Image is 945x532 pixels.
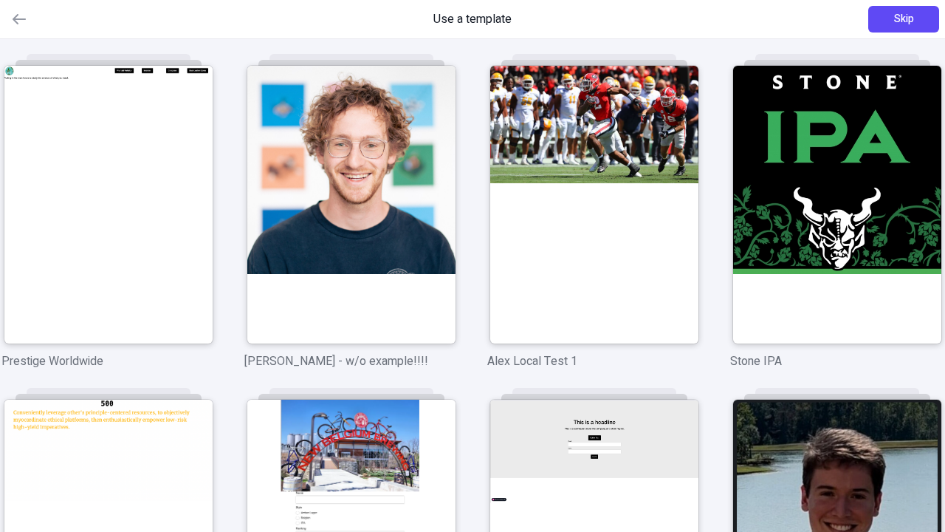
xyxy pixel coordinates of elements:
button: Skip [868,6,939,33]
p: Stone IPA [730,352,944,370]
span: Use a template [433,10,512,28]
span: Skip [894,11,914,27]
p: Prestige Worldwide [1,352,215,370]
p: [PERSON_NAME] - w/o example!!!! [244,352,458,370]
p: Alex Local Test 1 [487,352,701,370]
